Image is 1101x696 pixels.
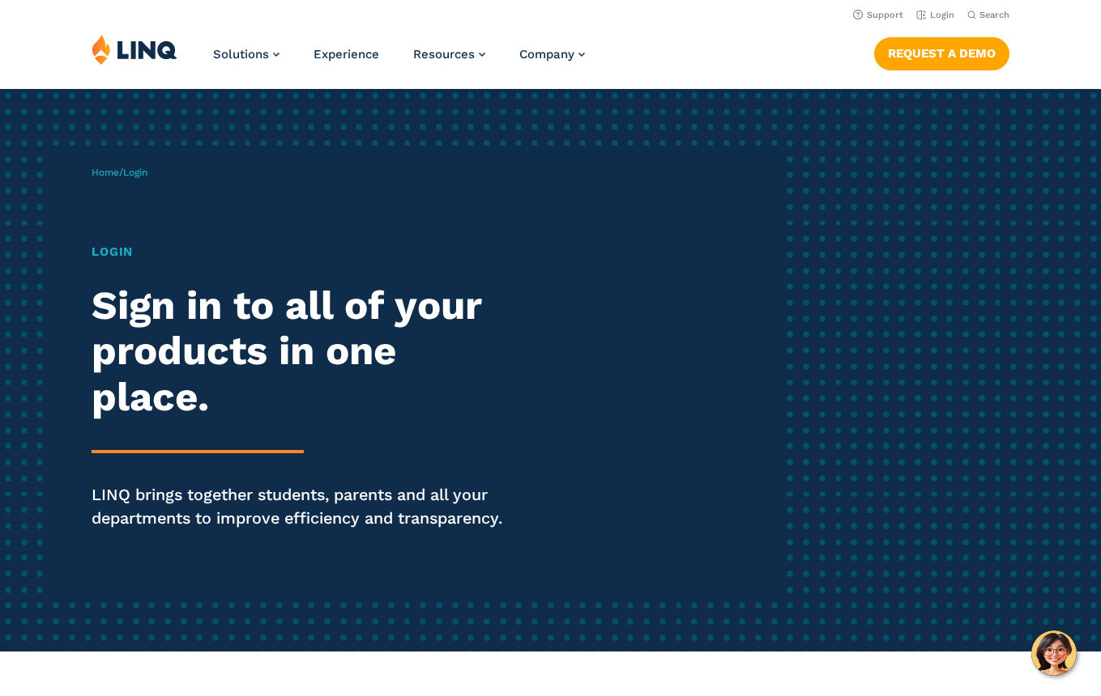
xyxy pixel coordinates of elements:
a: Company [519,47,585,62]
a: Request a Demo [874,37,1009,70]
h2: Sign in to all of your products in one place. [92,282,516,419]
button: Hello, have a question? Let’s chat. [1031,630,1077,676]
button: Open Search Bar [967,9,1009,21]
a: Home [92,167,119,178]
span: / [92,167,147,178]
span: Resources [413,47,475,62]
span: Company [519,47,574,62]
a: Login [916,10,954,20]
span: Login [123,167,147,178]
h1: Login [92,243,516,261]
a: Solutions [213,47,280,62]
nav: Button Navigation [874,34,1009,70]
span: Solutions [213,47,269,62]
a: Resources [413,47,485,62]
p: LINQ brings together students, parents and all your departments to improve efficiency and transpa... [92,484,516,530]
a: Support [853,10,903,20]
span: Search [979,10,1009,20]
nav: Primary Navigation [213,34,585,87]
a: Experience [314,47,379,62]
img: LINQ | K‑12 Software [92,34,177,65]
